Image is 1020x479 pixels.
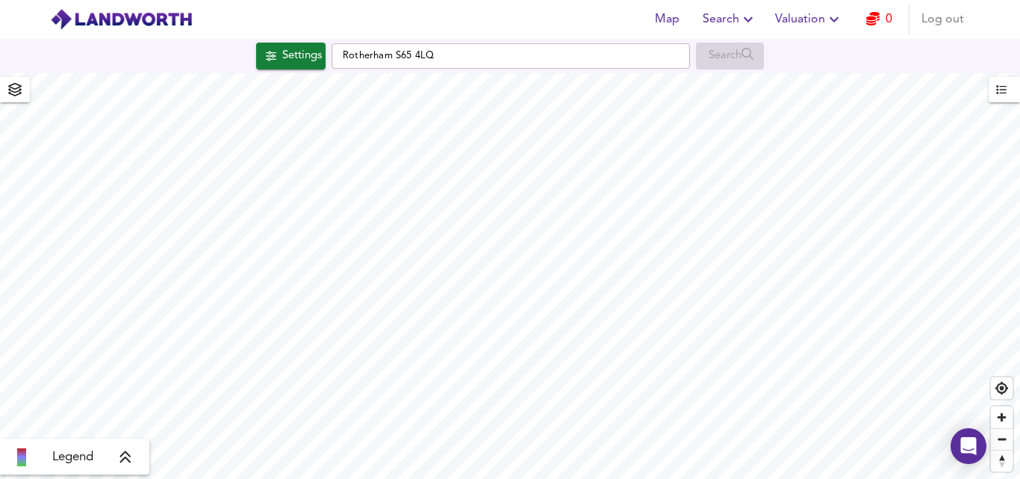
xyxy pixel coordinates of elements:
[52,448,93,466] span: Legend
[775,9,843,30] span: Valuation
[991,450,1013,472] button: Reset bearing to north
[991,377,1013,399] button: Find my location
[703,9,757,30] span: Search
[256,43,326,69] button: Settings
[332,43,690,69] input: Enter a location...
[769,4,849,34] button: Valuation
[643,4,691,34] button: Map
[915,4,970,34] button: Log out
[991,428,1013,450] button: Zoom out
[649,9,685,30] span: Map
[696,43,764,69] div: Enable a Source before running a Search
[866,9,892,30] a: 0
[256,43,326,69] div: Click to configure Search Settings
[951,428,986,464] div: Open Intercom Messenger
[921,9,964,30] span: Log out
[697,4,763,34] button: Search
[855,4,903,34] button: 0
[282,46,322,66] div: Settings
[991,429,1013,450] span: Zoom out
[50,8,193,31] img: logo
[991,407,1013,428] button: Zoom in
